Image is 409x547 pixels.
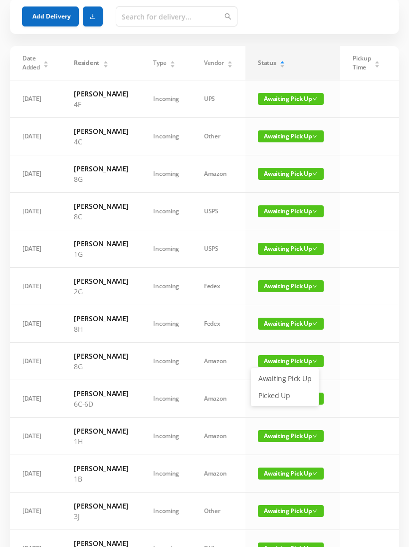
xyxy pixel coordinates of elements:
[141,230,192,268] td: Incoming
[74,174,128,184] p: 8G
[312,471,317,476] i: icon: down
[10,418,61,455] td: [DATE]
[258,355,324,367] span: Awaiting Pick Up
[170,59,176,65] div: Sort
[10,80,61,118] td: [DATE]
[192,268,245,305] td: Fedex
[192,230,245,268] td: USPS
[74,58,99,67] span: Resident
[74,313,128,324] h6: [PERSON_NAME]
[258,58,276,67] span: Status
[258,243,324,255] span: Awaiting Pick Up
[258,205,324,217] span: Awaiting Pick Up
[74,463,128,474] h6: [PERSON_NAME]
[141,305,192,343] td: Incoming
[258,430,324,442] span: Awaiting Pick Up
[227,59,233,65] div: Sort
[312,434,317,439] i: icon: down
[10,268,61,305] td: [DATE]
[227,63,233,66] i: icon: caret-down
[74,501,128,511] h6: [PERSON_NAME]
[74,399,128,409] p: 6C-6D
[10,155,61,193] td: [DATE]
[22,54,40,72] span: Date Added
[258,318,324,330] span: Awaiting Pick Up
[312,284,317,289] i: icon: down
[74,474,128,484] p: 1B
[192,418,245,455] td: Amazon
[227,59,233,62] i: icon: caret-up
[74,211,128,222] p: 8C
[141,193,192,230] td: Incoming
[312,246,317,251] i: icon: down
[10,343,61,380] td: [DATE]
[74,238,128,249] h6: [PERSON_NAME]
[22,6,79,26] button: Add Delivery
[192,80,245,118] td: UPS
[192,455,245,493] td: Amazon
[353,54,371,72] span: Pickup Time
[192,343,245,380] td: Amazon
[74,361,128,372] p: 8G
[170,59,176,62] i: icon: caret-up
[74,126,128,136] h6: [PERSON_NAME]
[312,509,317,514] i: icon: down
[141,455,192,493] td: Incoming
[10,493,61,530] td: [DATE]
[258,93,324,105] span: Awaiting Pick Up
[141,118,192,155] td: Incoming
[141,343,192,380] td: Incoming
[192,493,245,530] td: Other
[258,505,324,517] span: Awaiting Pick Up
[74,136,128,147] p: 4C
[192,155,245,193] td: Amazon
[141,493,192,530] td: Incoming
[312,209,317,214] i: icon: down
[74,163,128,174] h6: [PERSON_NAME]
[10,380,61,418] td: [DATE]
[258,168,324,180] span: Awaiting Pick Up
[312,134,317,139] i: icon: down
[153,58,166,67] span: Type
[258,130,324,142] span: Awaiting Pick Up
[103,63,108,66] i: icon: caret-down
[74,324,128,334] p: 8H
[280,59,285,62] i: icon: caret-up
[374,59,380,65] div: Sort
[74,511,128,522] p: 3J
[83,6,103,26] button: icon: download
[224,13,231,20] i: icon: search
[10,305,61,343] td: [DATE]
[192,193,245,230] td: USPS
[375,59,380,62] i: icon: caret-up
[312,96,317,101] i: icon: down
[141,418,192,455] td: Incoming
[252,388,317,404] a: Picked Up
[74,286,128,297] p: 2G
[141,268,192,305] td: Incoming
[103,59,109,65] div: Sort
[258,468,324,480] span: Awaiting Pick Up
[192,118,245,155] td: Other
[192,380,245,418] td: Amazon
[192,305,245,343] td: Fedex
[116,6,237,26] input: Search for delivery...
[204,58,223,67] span: Vendor
[10,455,61,493] td: [DATE]
[74,201,128,211] h6: [PERSON_NAME]
[74,388,128,399] h6: [PERSON_NAME]
[10,193,61,230] td: [DATE]
[74,426,128,436] h6: [PERSON_NAME]
[103,59,108,62] i: icon: caret-up
[170,63,176,66] i: icon: caret-down
[280,63,285,66] i: icon: caret-down
[74,436,128,447] p: 1H
[141,380,192,418] td: Incoming
[252,371,317,387] a: Awaiting Pick Up
[375,63,380,66] i: icon: caret-down
[43,63,49,66] i: icon: caret-down
[312,321,317,326] i: icon: down
[74,99,128,109] p: 4F
[10,118,61,155] td: [DATE]
[141,80,192,118] td: Incoming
